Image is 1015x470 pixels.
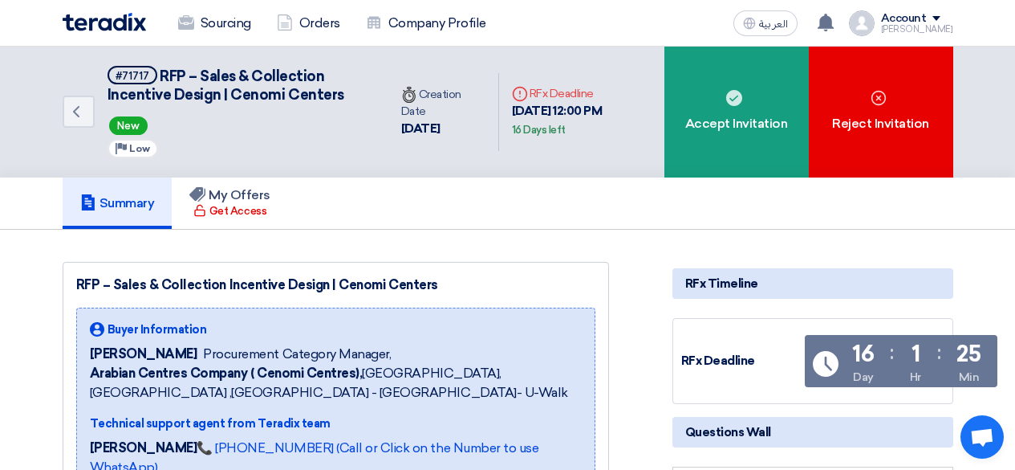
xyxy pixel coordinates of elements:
div: [DATE] 12:00 PM [512,102,652,138]
span: Low [129,143,150,154]
span: RFP – Sales & Collection Incentive Design | Cenomi Centers [108,67,344,104]
div: RFx Deadline [681,352,802,370]
span: Questions Wall [685,423,771,441]
div: RFP – Sales & Collection Incentive Design | Cenomi Centers [76,276,595,295]
div: : [937,338,941,367]
div: Min [959,369,980,386]
div: 16 Days left [512,122,566,138]
h5: RFP – Sales & Collection Incentive Design | Cenomi Centers [108,66,369,105]
div: RFx Timeline [672,268,953,299]
div: Hr [910,369,921,386]
a: Company Profile [353,6,499,41]
div: 1 [911,343,920,366]
div: Reject Invitation [809,47,953,178]
span: Buyer Information [108,321,207,338]
div: Technical support agent from Teradix team [90,415,582,432]
h5: Summary [80,195,155,211]
a: Sourcing [165,6,264,41]
div: Creation Date [401,86,485,120]
div: Account [881,12,927,26]
span: [PERSON_NAME] [90,345,197,364]
div: [DATE] [401,120,485,138]
a: Orders [264,6,353,41]
div: 25 [956,343,980,366]
b: Arabian Centres Company ( Cenomi Centres), [90,366,363,381]
div: : [890,338,894,367]
a: Summary [63,178,173,229]
span: العربية [759,18,788,30]
div: #71717 [116,71,149,81]
span: New [109,116,148,135]
span: Procurement Category Manager, [203,345,391,364]
div: Accept Invitation [664,47,809,178]
div: [PERSON_NAME] [881,25,953,34]
span: [GEOGRAPHIC_DATA], [GEOGRAPHIC_DATA] ,[GEOGRAPHIC_DATA] - [GEOGRAPHIC_DATA]- U-Walk [90,364,582,403]
img: profile_test.png [849,10,875,36]
div: RFx Deadline [512,85,652,102]
button: العربية [733,10,798,36]
div: Open chat [960,415,1004,459]
img: Teradix logo [63,13,146,31]
strong: [PERSON_NAME] [90,440,197,456]
div: Day [853,369,874,386]
h5: My Offers [189,187,270,203]
div: Get Access [193,203,266,219]
a: My Offers Get Access [172,178,288,229]
div: 16 [852,343,874,366]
